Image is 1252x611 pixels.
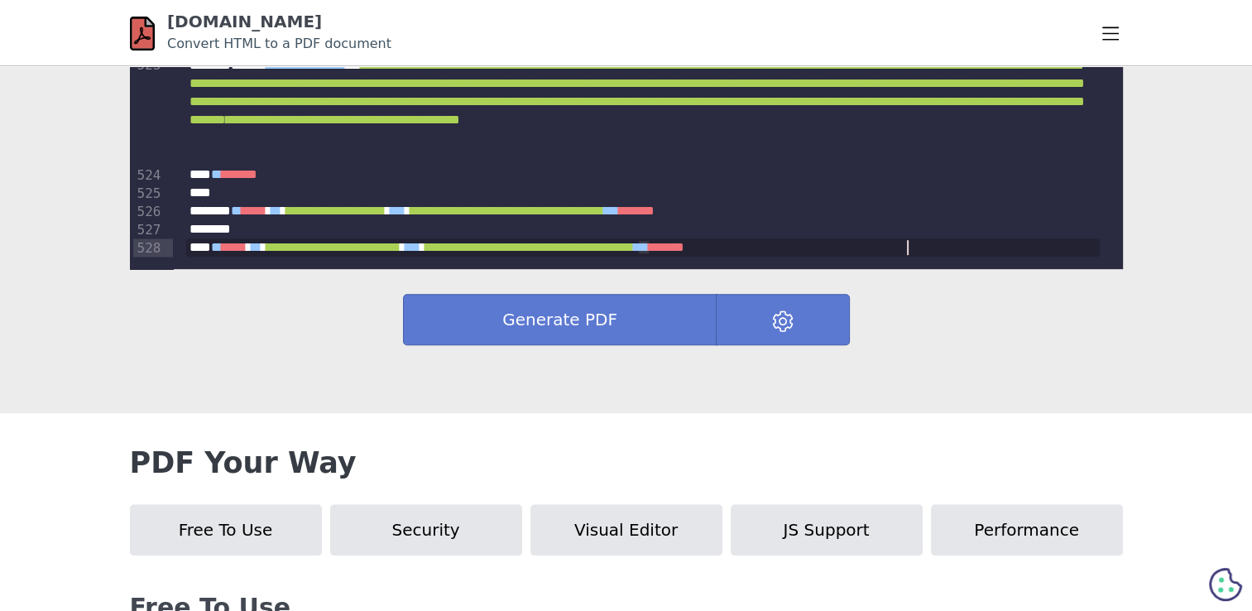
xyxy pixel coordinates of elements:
[133,202,164,220] div: 526
[133,184,164,202] div: 525
[391,520,459,540] span: Security
[330,504,522,556] button: Security
[530,504,722,556] button: Visual Editor
[974,520,1079,540] span: Performance
[167,36,391,51] small: Convert HTML to a PDF document
[731,504,923,556] button: JS Support
[179,520,273,540] span: Free To Use
[403,294,717,345] button: Generate PDF
[133,238,164,257] div: 528
[574,520,678,540] span: Visual Editor
[1209,568,1242,601] svg: Préférences en matière de cookies
[133,166,164,184] div: 524
[167,12,322,31] a: [DOMAIN_NAME]
[130,504,322,556] button: Free To Use
[931,504,1123,556] button: Performance
[133,56,164,166] div: 523
[133,220,164,238] div: 527
[130,15,155,52] img: html-pdf.net
[783,520,869,540] span: JS Support
[130,446,1123,479] h2: PDF Your Way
